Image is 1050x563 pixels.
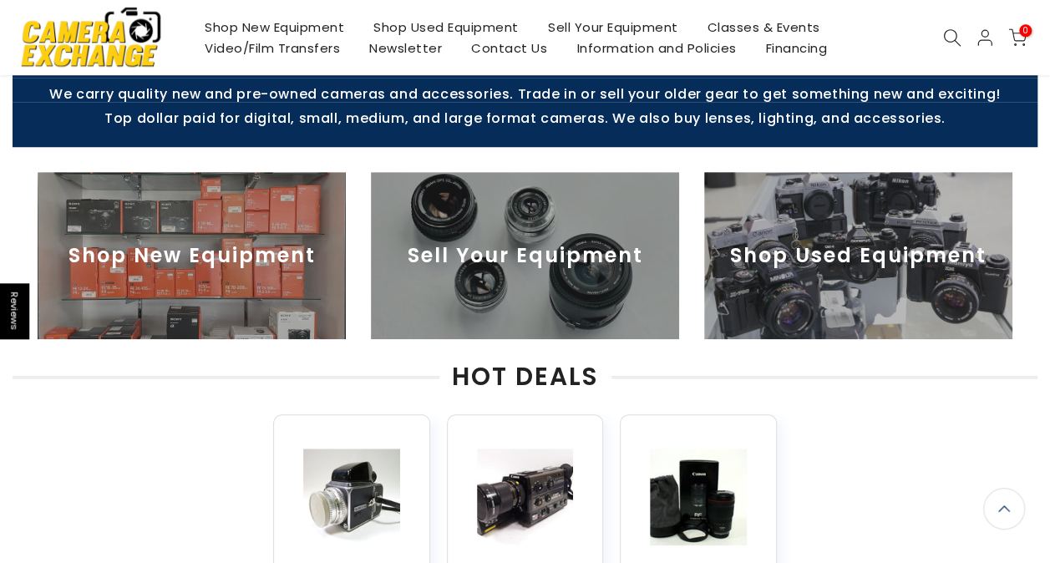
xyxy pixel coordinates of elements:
p: Top dollar paid for digital, small, medium, and large format cameras. We also buy lenses, lightin... [4,110,1046,126]
span: 0 [1019,24,1032,37]
a: Financing [751,38,842,58]
a: Classes & Events [692,17,834,38]
a: Back to the top [983,488,1025,530]
a: 0 [1008,28,1027,47]
span: HOT DEALS [439,364,611,389]
a: Information and Policies [562,38,751,58]
p: We carry quality new and pre-owned cameras and accessories. Trade in or sell your older gear to g... [4,86,1046,102]
a: Newsletter [355,38,457,58]
a: Sell Your Equipment [533,17,692,38]
a: Contact Us [457,38,562,58]
a: Video/Film Transfers [190,38,355,58]
a: Shop New Equipment [190,17,359,38]
a: Shop Used Equipment [359,17,534,38]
